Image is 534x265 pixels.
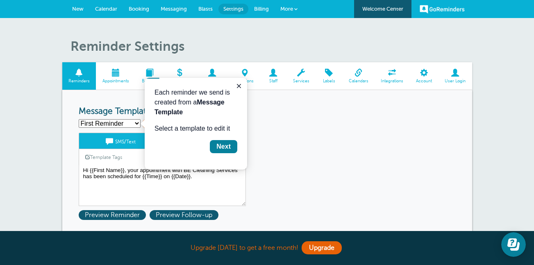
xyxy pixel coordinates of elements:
[264,79,282,84] span: Staff
[79,210,146,220] span: Preview Reminder
[316,62,342,90] a: Labels
[379,79,406,84] span: Integrations
[79,149,128,165] a: Template Tags
[161,6,187,12] span: Messaging
[342,62,375,90] a: Calendars
[260,62,286,90] a: Staff
[414,79,434,84] span: Account
[280,6,293,12] span: More
[195,62,230,90] a: Customers
[410,62,439,90] a: Account
[254,6,269,12] span: Billing
[230,62,260,90] a: Locations
[223,6,243,12] span: Settings
[95,6,117,12] span: Calendar
[346,79,370,84] span: Calendars
[145,78,247,170] iframe: tooltip
[443,79,468,84] span: User Login
[79,165,246,206] textarea: Hi {{First Name}}, your appointment with BE Cleaning Services has been scheduled for {{Time}} on ...
[302,241,342,254] a: Upgrade
[320,79,338,84] span: Labels
[70,39,472,54] h1: Reminder Settings
[139,79,159,84] span: Booking
[439,62,472,90] a: User Login
[375,62,410,90] a: Integrations
[96,62,135,90] a: Appointments
[501,232,526,257] iframe: Resource center
[164,62,195,90] a: Payments
[286,62,316,90] a: Services
[79,106,456,117] h3: Message Templates
[79,133,162,149] a: SMS/Text
[198,6,213,12] span: Blasts
[150,210,218,220] span: Preview Follow-up
[72,6,84,12] span: New
[79,211,150,219] a: Preview Reminder
[100,79,131,84] span: Appointments
[291,79,311,84] span: Services
[150,211,220,219] a: Preview Follow-up
[66,79,92,84] span: Reminders
[142,120,194,127] a: Create New
[218,4,248,14] a: Settings
[142,119,190,129] span: Create New
[135,62,164,90] a: Booking
[62,239,472,257] div: Upgrade [DATE] to get a free month!
[129,6,149,12] span: Booking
